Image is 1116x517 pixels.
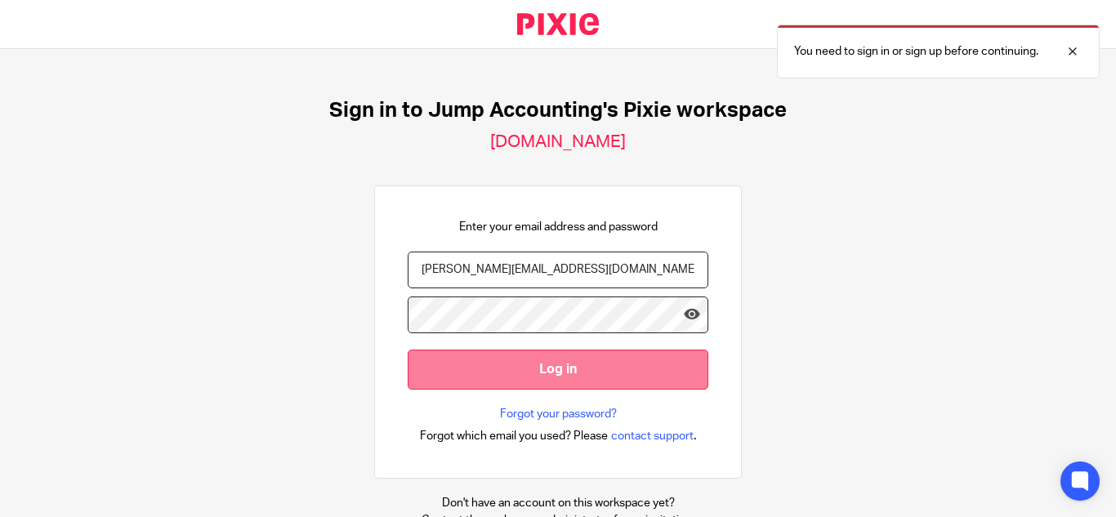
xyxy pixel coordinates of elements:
p: You need to sign in or sign up before continuing. [794,43,1038,60]
div: . [420,426,697,445]
p: Enter your email address and password [459,219,658,235]
span: contact support [611,428,694,444]
p: Don't have an account on this workspace yet? [422,495,694,511]
h2: [DOMAIN_NAME] [490,131,626,153]
h1: Sign in to Jump Accounting's Pixie workspace [329,98,787,123]
span: Forgot which email you used? Please [420,428,608,444]
input: name@example.com [408,252,708,288]
a: Forgot your password? [500,406,617,422]
input: Log in [408,350,708,390]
